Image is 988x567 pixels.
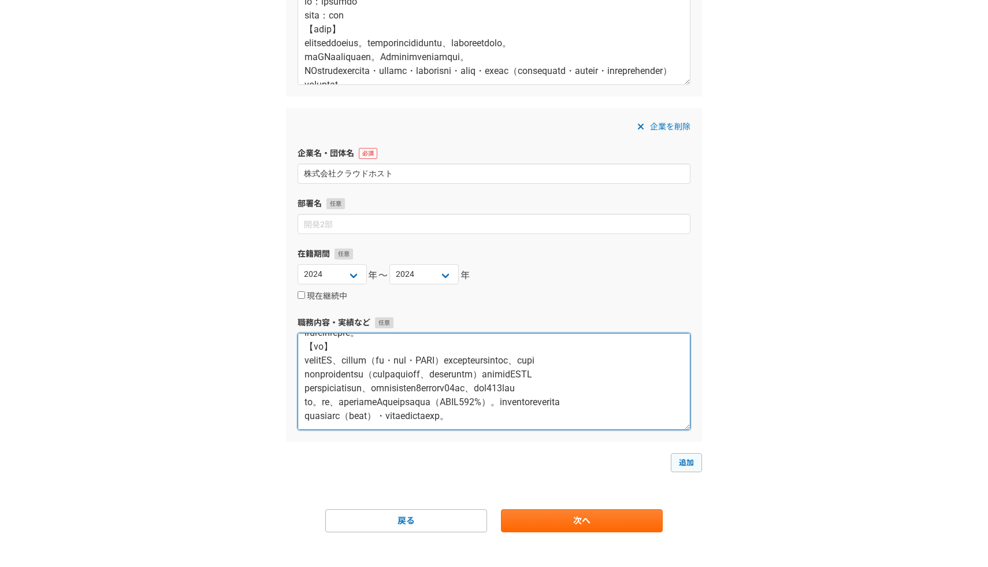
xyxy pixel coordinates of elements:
input: エニィクルー株式会社 [298,164,690,184]
label: 現在継続中 [298,291,347,302]
input: 現在継続中 [298,291,305,299]
a: 戻る [325,509,487,532]
label: 在籍期間 [298,248,690,260]
span: 年〜 [368,269,388,283]
a: 追加 [671,453,702,472]
input: 開発2部 [298,214,690,234]
label: 部署名 [298,198,690,210]
span: 年 [460,269,471,283]
span: 企業を削除 [650,120,690,134]
a: 次へ [501,509,663,532]
label: 企業名・団体名 [298,147,690,160]
label: 職務内容・実績など [298,317,690,329]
